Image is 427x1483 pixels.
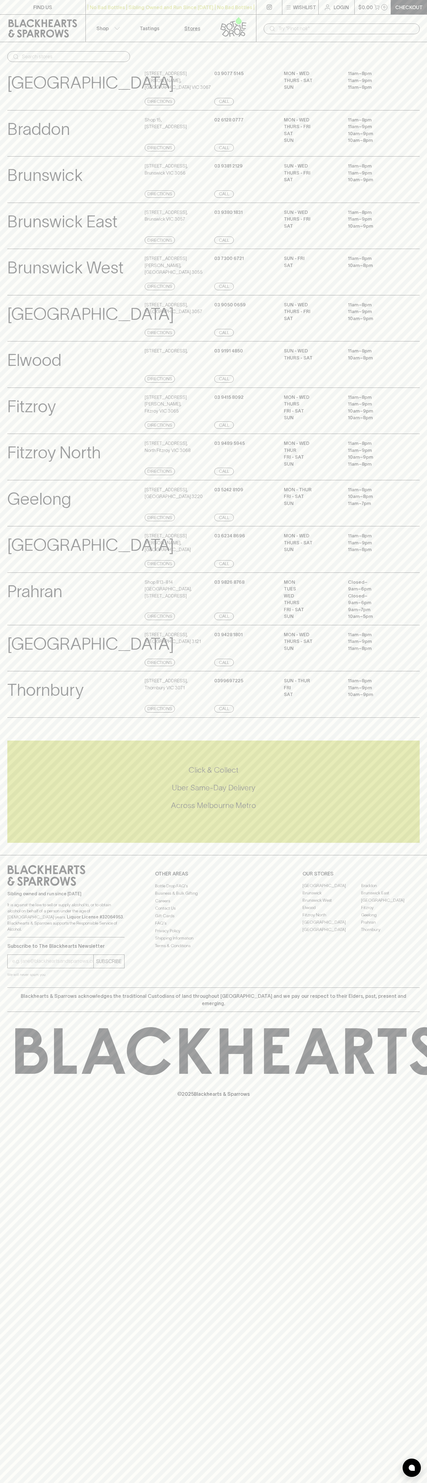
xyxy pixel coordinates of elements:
a: Brunswick [302,889,361,897]
a: Geelong [361,911,420,919]
p: [GEOGRAPHIC_DATA] [7,70,174,96]
p: 9am – 7pm [348,606,403,613]
p: THURS - FRI [284,308,339,315]
a: Call [214,468,234,475]
a: Call [214,705,234,713]
p: SUBSCRIBE [96,958,122,965]
p: SUN [284,414,339,421]
p: 11am – 9pm [348,216,403,223]
p: 03 6234 8696 [214,532,245,539]
p: 10am – 9pm [348,315,403,322]
img: bubble-icon [409,1465,415,1471]
p: THURS - SAT [284,539,339,547]
p: 11am – 8pm [348,209,403,216]
a: Brunswick West [302,897,361,904]
p: 03 9191 4850 [214,348,243,355]
input: Try "Pinot noir" [278,24,415,34]
p: 03 9050 0659 [214,301,246,309]
p: Sun - Thur [284,677,339,684]
p: 03 5242 8109 [214,486,243,493]
a: Call [214,560,234,568]
p: SUN [284,137,339,144]
p: WED [284,593,339,600]
a: [GEOGRAPHIC_DATA] [361,897,420,904]
a: Braddon [361,882,420,889]
p: FRI - SAT [284,606,339,613]
p: Sat [284,691,339,698]
a: [GEOGRAPHIC_DATA] [302,926,361,933]
p: 11am – 9pm [348,123,403,130]
a: Bottle Drop FAQ's [155,882,272,889]
p: SUN [284,461,339,468]
p: Blackhearts & Sparrows acknowledges the traditional Custodians of land throughout [GEOGRAPHIC_DAT... [12,992,415,1007]
p: THURS - FRI [284,123,339,130]
a: Call [214,514,234,521]
p: THURS - FRI [284,170,339,177]
p: [STREET_ADDRESS][PERSON_NAME] , [GEOGRAPHIC_DATA] VIC 3067 [145,70,213,91]
p: 03 7300 6721 [214,255,244,262]
p: 11am – 9pm [348,447,403,454]
p: THURS - FRI [284,216,339,223]
p: Shop 813-814 [GEOGRAPHIC_DATA] , [STREET_ADDRESS] [145,579,213,600]
p: [STREET_ADDRESS] , [GEOGRAPHIC_DATA] 3220 [145,486,203,500]
p: Geelong [7,486,71,512]
div: Call to action block [7,741,420,843]
p: OTHER AREAS [155,870,272,877]
p: 10am – 9pm [348,176,403,183]
a: Thornbury [361,926,420,933]
p: Thornbury [7,677,84,703]
p: Wishlist [293,4,316,11]
a: Directions [145,421,175,429]
a: Call [214,613,234,620]
p: 11am – 8pm [348,631,403,638]
p: Brunswick [7,163,83,188]
p: OUR STORES [302,870,420,877]
a: Fitzroy North [302,911,361,919]
p: SUN [284,613,339,620]
p: Shop [96,25,109,32]
a: Directions [145,283,175,290]
a: Call [214,659,234,666]
p: SAT [284,262,339,269]
a: Call [214,236,234,244]
p: FIND US [33,4,52,11]
p: 03 9077 5145 [214,70,244,77]
p: FRI - SAT [284,493,339,500]
p: TUES [284,586,339,593]
p: SUN [284,500,339,507]
p: 11am – 8pm [348,677,403,684]
p: It is against the law to sell or supply alcohol to, or to obtain alcohol on behalf of a person un... [7,902,125,932]
a: Business & Bulk Gifting [155,890,272,897]
p: SUN - FRI [284,255,339,262]
a: [GEOGRAPHIC_DATA] [302,919,361,926]
p: 0 [383,5,385,9]
p: SAT [284,130,339,137]
p: [STREET_ADDRESS] , North Fitzroy VIC 3068 [145,440,191,454]
p: 11am – 8pm [348,163,403,170]
p: Braddon [7,117,70,142]
p: 11am – 8pm [348,117,403,124]
p: [GEOGRAPHIC_DATA] [7,532,174,558]
p: Fitzroy North [7,440,101,465]
p: Fitzroy [7,394,56,419]
p: 11am – 9pm [348,684,403,691]
p: 10am – 9pm [348,454,403,461]
p: [STREET_ADDRESS] , Thornbury VIC 3071 [145,677,188,691]
p: 11am – 8pm [348,84,403,91]
a: Call [214,190,234,198]
p: 9am – 6pm [348,599,403,606]
p: 11am – 8pm [348,461,403,468]
p: 11am – 9pm [348,539,403,547]
p: SUN - WED [284,209,339,216]
p: 03 9415 8092 [214,394,244,401]
input: Search stores [22,52,125,62]
p: Stores [184,25,200,32]
p: MON - WED [284,70,339,77]
p: Closed – [348,579,403,586]
a: Directions [145,659,175,666]
p: Shop 15 , [STREET_ADDRESS] [145,117,187,130]
p: MON [284,579,339,586]
p: SUN [284,546,339,553]
p: SUN [284,645,339,652]
input: e.g. jane@blackheartsandsparrows.com.au [12,956,93,966]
